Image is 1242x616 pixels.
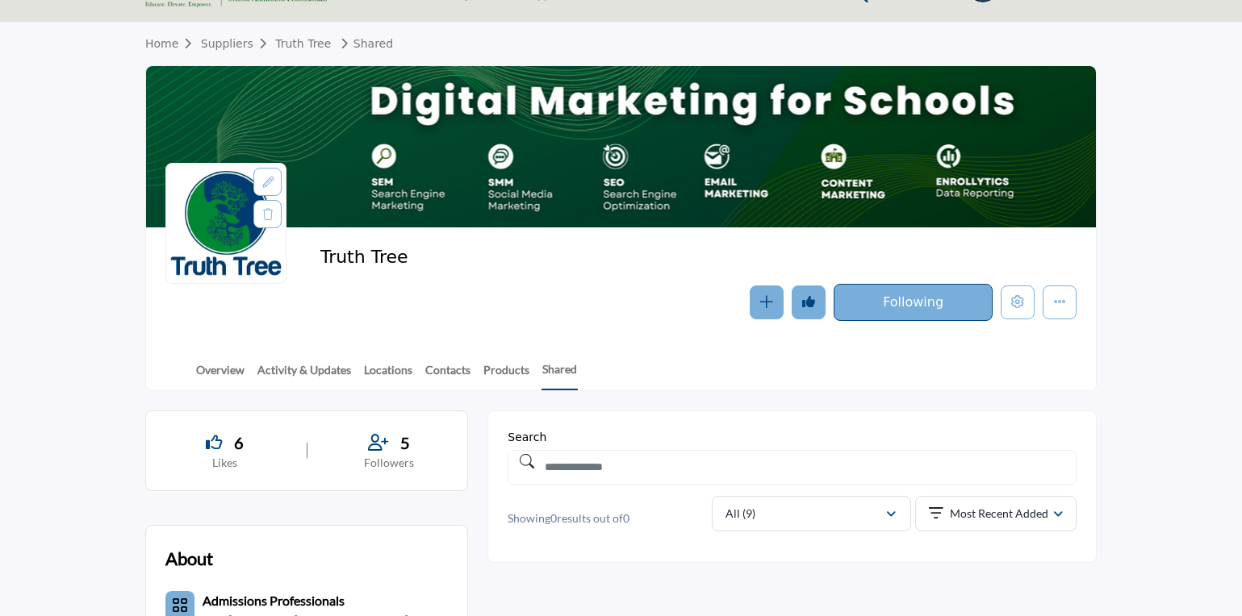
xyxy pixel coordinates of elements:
[726,506,755,522] p: All (9)
[145,37,201,50] a: Home
[915,496,1077,531] button: Most Recent Added
[195,361,245,389] a: Overview
[165,545,213,572] h2: About
[542,360,578,390] a: Shared
[201,37,275,50] a: Suppliers
[623,511,629,525] span: 0
[508,431,1077,444] h1: Search
[424,361,471,389] a: Contacts
[320,247,764,268] h2: Truth Tree
[834,284,993,321] button: Following
[330,455,449,471] p: Followers
[950,506,1048,522] p: Most Recent Added
[203,595,345,608] a: Admissions Professionals
[712,496,911,531] button: All (9)
[203,593,345,608] b: Admissions Professionals
[792,285,826,319] button: Undo like
[1043,285,1077,319] button: More details
[1001,285,1035,319] button: Edit company
[257,361,352,389] a: Activity & Updates
[508,510,702,527] p: Showing results out of
[550,511,557,525] span: 0
[253,168,282,196] div: Aspect Ratio:1:1,Size:400x400px
[363,361,413,389] a: Locations
[165,455,284,471] p: Likes
[234,431,244,455] span: 6
[275,37,331,50] a: Truth Tree
[400,431,410,455] span: 5
[335,37,393,50] a: Shared
[483,361,530,389] a: Products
